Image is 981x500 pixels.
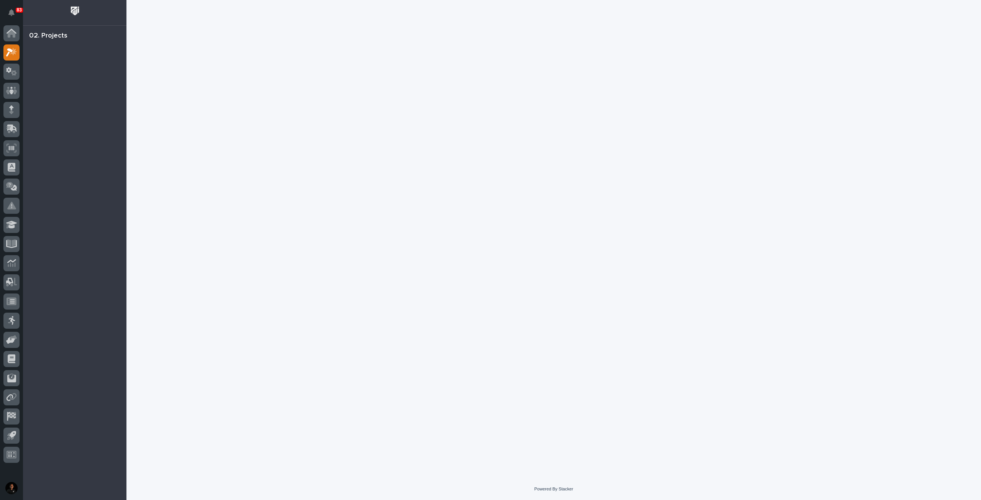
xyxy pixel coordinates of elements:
a: Powered By Stacker [534,487,573,491]
div: 02. Projects [29,32,67,40]
button: users-avatar [3,480,20,496]
button: Notifications [3,5,20,21]
div: Notifications83 [10,9,20,21]
img: Workspace Logo [68,4,82,18]
p: 83 [17,7,22,13]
